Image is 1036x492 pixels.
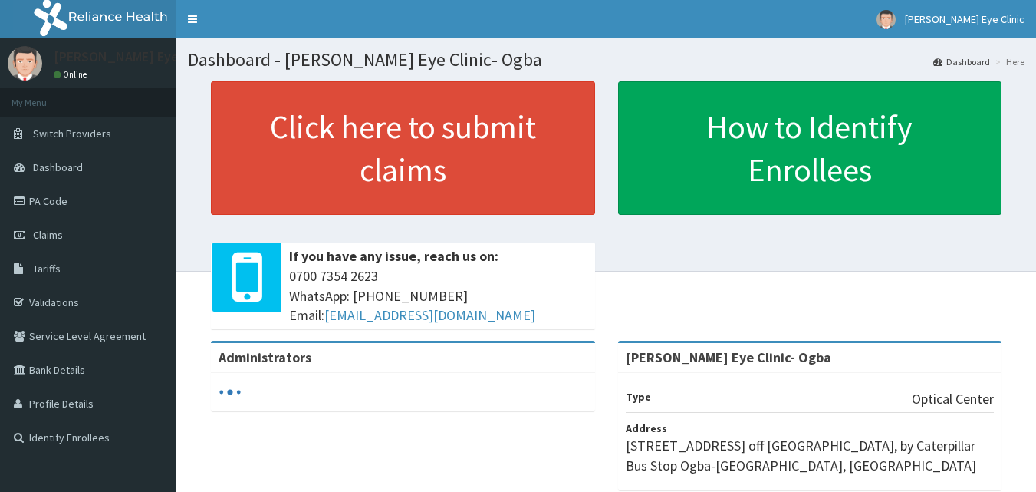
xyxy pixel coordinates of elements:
[876,10,896,29] img: User Image
[33,160,83,174] span: Dashboard
[219,381,242,404] svg: audio-loading
[211,81,595,215] a: Click here to submit claims
[324,306,535,324] a: [EMAIL_ADDRESS][DOMAIN_NAME]
[8,46,42,81] img: User Image
[626,390,651,404] b: Type
[912,389,994,409] p: Optical Center
[289,247,498,265] b: If you have any issue, reach us on:
[54,69,90,80] a: Online
[188,50,1024,70] h1: Dashboard - [PERSON_NAME] Eye Clinic- Ogba
[933,55,990,68] a: Dashboard
[289,266,587,325] span: 0700 7354 2623 WhatsApp: [PHONE_NUMBER] Email:
[33,127,111,140] span: Switch Providers
[219,348,311,366] b: Administrators
[626,421,667,435] b: Address
[626,348,831,366] strong: [PERSON_NAME] Eye Clinic- Ogba
[33,228,63,242] span: Claims
[626,436,995,475] p: [STREET_ADDRESS] off [GEOGRAPHIC_DATA], by Caterpillar Bus Stop Ogba-[GEOGRAPHIC_DATA], [GEOGRAPH...
[618,81,1002,215] a: How to Identify Enrollees
[33,262,61,276] span: Tariffs
[992,55,1024,68] li: Here
[54,50,179,64] p: [PERSON_NAME] Eye
[905,12,1024,26] span: [PERSON_NAME] Eye Clinic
